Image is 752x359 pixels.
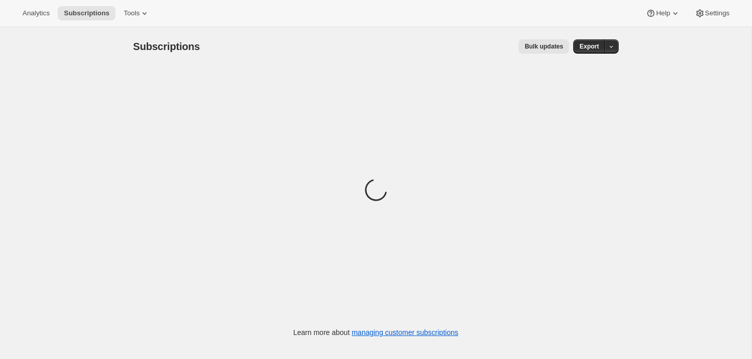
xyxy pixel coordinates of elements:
[351,328,458,337] a: managing customer subscriptions
[705,9,730,17] span: Settings
[689,6,736,20] button: Settings
[579,42,599,51] span: Export
[16,6,56,20] button: Analytics
[124,9,139,17] span: Tools
[64,9,109,17] span: Subscriptions
[573,39,605,54] button: Export
[22,9,50,17] span: Analytics
[640,6,686,20] button: Help
[519,39,569,54] button: Bulk updates
[656,9,670,17] span: Help
[293,327,458,338] p: Learn more about
[58,6,115,20] button: Subscriptions
[133,41,200,52] span: Subscriptions
[525,42,563,51] span: Bulk updates
[118,6,156,20] button: Tools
